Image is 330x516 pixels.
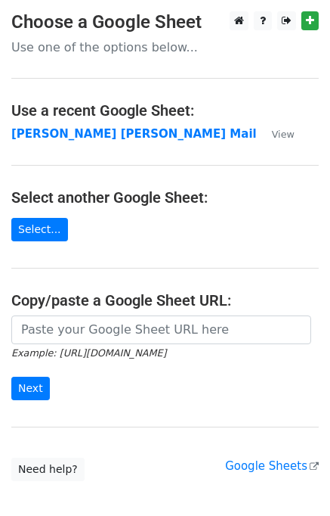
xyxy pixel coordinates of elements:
[11,458,85,481] a: Need help?
[11,316,311,344] input: Paste your Google Sheet URL here
[225,459,319,473] a: Google Sheets
[11,39,319,55] p: Use one of the options below...
[11,218,68,241] a: Select...
[11,291,319,309] h4: Copy/paste a Google Sheet URL:
[272,129,295,140] small: View
[11,347,166,359] small: Example: [URL][DOMAIN_NAME]
[11,377,50,400] input: Next
[257,127,295,141] a: View
[11,11,319,33] h3: Choose a Google Sheet
[11,127,257,141] a: [PERSON_NAME] [PERSON_NAME] Mail
[11,188,319,207] h4: Select another Google Sheet:
[11,101,319,120] h4: Use a recent Google Sheet:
